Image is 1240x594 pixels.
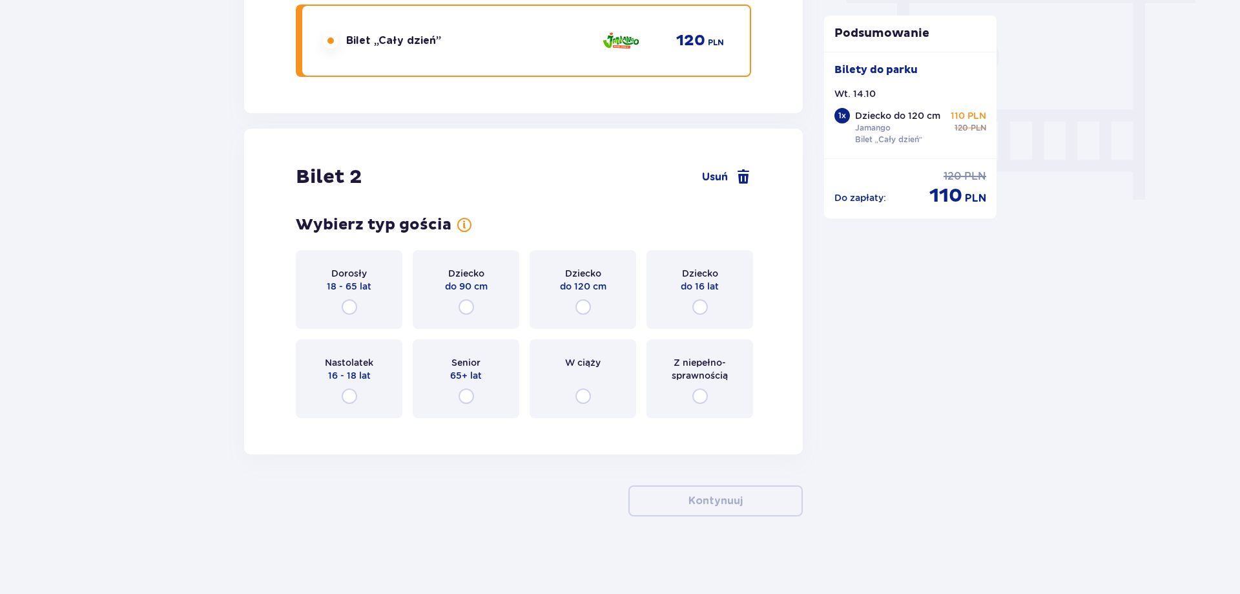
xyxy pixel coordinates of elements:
h3: Wybierz typ gościa [296,215,451,235]
p: 110 PLN [951,109,986,122]
span: 120 [944,169,962,184]
span: W ciąży [565,356,601,369]
span: do 120 cm [560,280,606,293]
span: 120 [676,31,705,50]
span: 65+ lat [450,369,482,382]
span: Usuń [702,170,728,184]
span: do 16 lat [681,280,719,293]
span: Z niepełno­sprawnością [658,356,741,382]
p: Bilety do parku [834,63,918,77]
span: PLN [971,122,986,134]
div: 1 x [834,108,850,123]
span: PLN [965,191,986,206]
span: 120 [955,122,968,134]
span: PLN [964,169,986,184]
span: Bilet „Cały dzień” [346,34,441,48]
span: Dziecko [448,267,484,280]
p: Do zapłaty : [834,191,886,204]
p: Podsumowanie [824,26,997,41]
span: Dziecko [565,267,601,280]
p: Dziecko do 120 cm [855,109,940,122]
img: Jamango [602,27,640,54]
span: Dorosły [331,267,367,280]
span: Nastolatek [325,356,373,369]
span: 110 [929,184,962,208]
span: do 90 cm [445,280,488,293]
span: PLN [708,37,724,48]
p: Jamango [855,122,891,134]
h2: Bilet 2 [296,165,362,189]
span: Dziecko [682,267,718,280]
span: Senior [451,356,480,369]
button: Kontynuuj [628,485,803,516]
a: Usuń [702,169,751,185]
p: Kontynuuj [688,494,743,508]
p: Bilet „Cały dzień” [855,134,923,145]
p: Wt. 14.10 [834,87,876,100]
span: 16 - 18 lat [328,369,371,382]
span: 18 - 65 lat [327,280,371,293]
